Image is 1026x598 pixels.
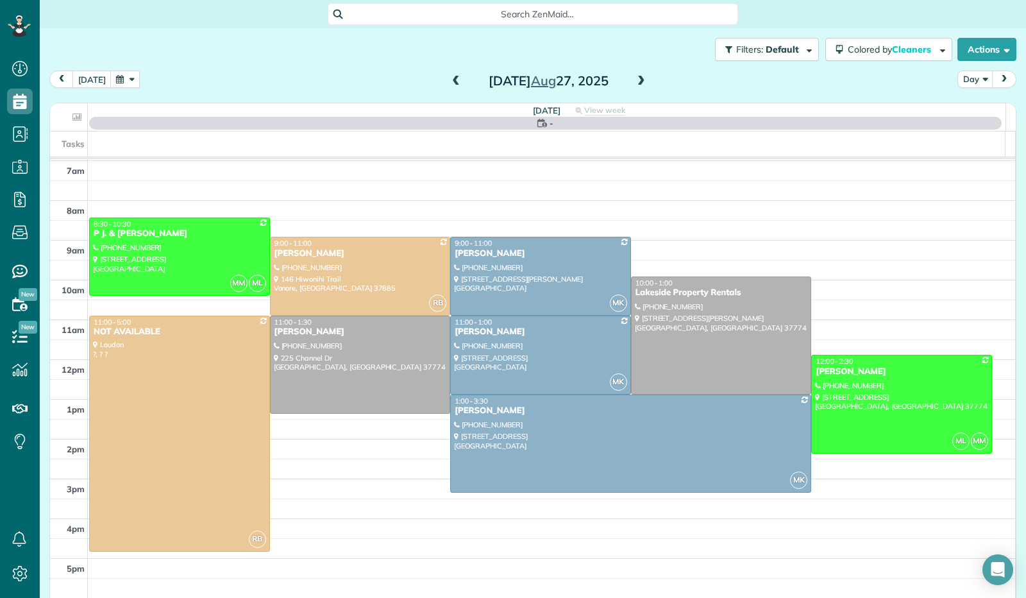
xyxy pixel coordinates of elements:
[249,531,266,548] span: RB
[982,554,1013,585] div: Open Intercom Messenger
[67,166,85,176] span: 7am
[67,563,85,574] span: 5pm
[815,366,988,377] div: [PERSON_NAME]
[709,38,819,61] a: Filters: Default
[274,327,447,337] div: [PERSON_NAME]
[49,71,74,88] button: prev
[67,524,85,534] span: 4pm
[94,219,131,228] span: 8:30 - 10:30
[93,228,266,239] div: P J. & [PERSON_NAME]
[533,105,560,115] span: [DATE]
[455,239,492,248] span: 9:00 - 11:00
[952,432,970,450] span: ML
[429,295,446,312] span: RB
[635,287,808,298] div: Lakeside Property Rentals
[62,139,85,149] span: Tasks
[892,44,933,55] span: Cleaners
[67,205,85,216] span: 8am
[790,472,807,489] span: MK
[610,373,627,391] span: MK
[971,432,988,450] span: MM
[736,44,763,55] span: Filters:
[957,71,993,88] button: Day
[468,74,628,88] h2: [DATE] 27, 2025
[94,318,131,327] span: 11:00 - 5:00
[455,318,492,327] span: 11:00 - 1:00
[67,444,85,454] span: 2pm
[531,73,556,89] span: Aug
[816,357,853,366] span: 12:00 - 2:30
[67,245,85,255] span: 9am
[274,318,312,327] span: 11:00 - 1:30
[825,38,952,61] button: Colored byCleaners
[715,38,819,61] button: Filters: Default
[766,44,800,55] span: Default
[72,71,112,88] button: [DATE]
[455,397,488,406] span: 1:00 - 3:30
[635,278,673,287] span: 10:00 - 1:00
[93,327,266,337] div: NOT AVAILABLE
[454,406,807,416] div: [PERSON_NAME]
[62,364,85,375] span: 12pm
[67,404,85,414] span: 1pm
[230,275,248,292] span: MM
[62,325,85,335] span: 11am
[992,71,1016,88] button: next
[19,288,37,301] span: New
[62,285,85,295] span: 10am
[19,321,37,334] span: New
[274,239,312,248] span: 9:00 - 11:00
[67,484,85,494] span: 3pm
[610,295,627,312] span: MK
[249,275,266,292] span: ML
[550,117,553,130] span: -
[584,105,625,115] span: View week
[848,44,936,55] span: Colored by
[454,327,627,337] div: [PERSON_NAME]
[957,38,1016,61] button: Actions
[274,248,447,259] div: [PERSON_NAME]
[454,248,627,259] div: [PERSON_NAME]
